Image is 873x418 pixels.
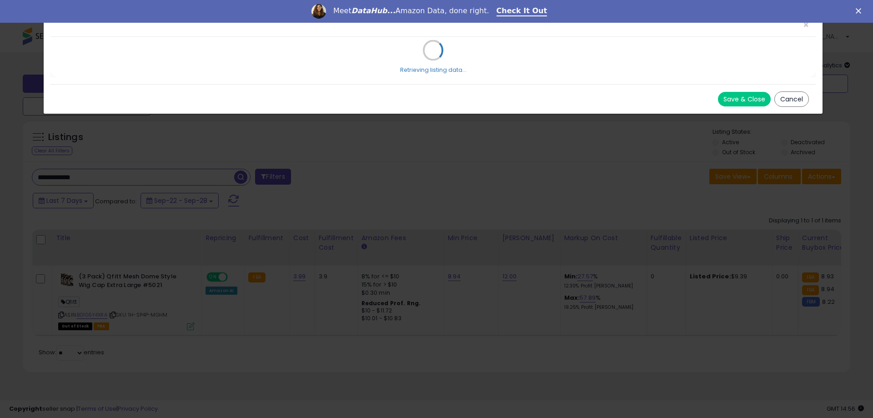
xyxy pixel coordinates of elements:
a: Check It Out [497,6,547,16]
img: Profile image for Georgie [311,4,326,19]
button: Save & Close [718,92,771,106]
div: Meet Amazon Data, done right. [333,6,489,15]
span: × [803,18,809,31]
div: Close [856,8,865,14]
button: Cancel [774,91,809,107]
i: DataHub... [351,6,396,15]
div: Retrieving listing data... [400,66,467,74]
